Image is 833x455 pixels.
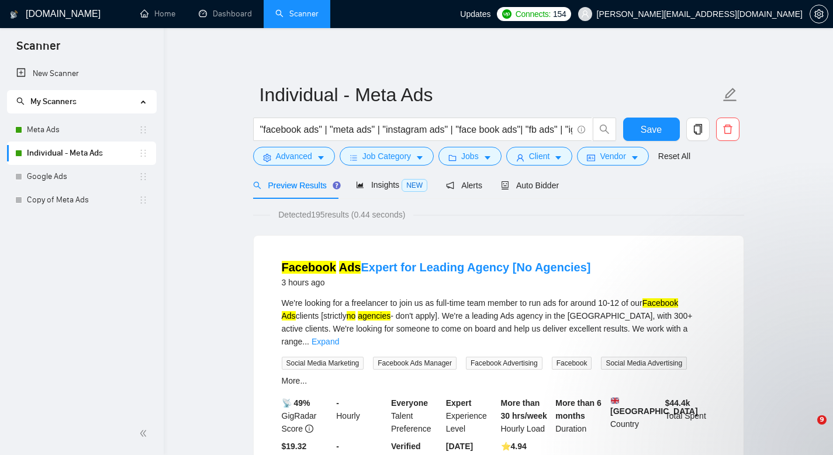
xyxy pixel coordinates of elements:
span: notification [446,181,454,189]
span: holder [139,125,148,135]
button: setting [810,5,828,23]
div: We're looking for a freelancer to join us as full-time team member to run ads for around 10-12 of... [282,297,716,348]
div: 3 hours ago [282,275,591,289]
button: barsJob Categorycaret-down [340,147,434,166]
span: search [593,124,616,135]
span: holder [139,195,148,205]
span: Client [529,150,550,163]
a: homeHome [140,9,175,19]
a: Copy of Meta Ads [27,188,139,212]
span: 154 [553,8,566,20]
a: dashboardDashboard [199,9,252,19]
span: folder [448,153,457,162]
button: userClientcaret-down [506,147,573,166]
span: edit [723,87,738,102]
span: caret-down [317,153,325,162]
span: Facebook Ads Manager [373,357,457,370]
span: Vendor [600,150,625,163]
img: logo [10,5,18,24]
span: caret-down [631,153,639,162]
li: New Scanner [7,62,156,85]
b: 📡 49% [282,398,310,408]
div: Talent Preference [389,397,444,435]
a: Meta Ads [27,118,139,142]
div: Tooltip anchor [331,180,342,191]
li: Copy of Meta Ads [7,188,156,212]
button: settingAdvancedcaret-down [253,147,335,166]
span: caret-down [483,153,492,162]
div: Hourly Load [499,397,554,435]
li: Individual - Meta Ads [7,142,156,165]
span: double-left [139,428,151,439]
span: area-chart [356,181,364,189]
mark: Facebook [282,261,336,274]
button: idcardVendorcaret-down [577,147,648,166]
div: Duration [553,397,608,435]
input: Search Freelance Jobs... [260,122,572,137]
a: More... [282,376,307,385]
mark: no [347,311,356,320]
button: delete [716,118,739,141]
span: ... [302,337,309,346]
span: Connects: [516,8,551,20]
a: Expand [312,337,339,346]
span: Auto Bidder [501,181,559,190]
span: idcard [587,153,595,162]
span: Social Media Advertising [601,357,687,370]
button: copy [686,118,710,141]
span: robot [501,181,509,189]
span: user [581,10,589,18]
span: Social Media Marketing [282,357,364,370]
a: New Scanner [16,62,147,85]
span: holder [139,172,148,181]
span: caret-down [416,153,424,162]
span: Alerts [446,181,482,190]
b: Everyone [391,398,428,408]
span: info-circle [578,126,585,133]
div: Hourly [334,397,389,435]
div: Experience Level [444,397,499,435]
span: Save [641,122,662,137]
a: Google Ads [27,165,139,188]
span: copy [687,124,709,135]
button: search [593,118,616,141]
span: Preview Results [253,181,337,190]
b: More than 6 months [555,398,602,420]
span: Facebook Advertising [466,357,542,370]
span: Detected 195 results (0.44 seconds) [270,208,413,221]
a: Reset All [658,150,690,163]
span: Updates [460,9,490,19]
span: Insights [356,180,427,189]
img: upwork-logo.png [502,9,511,19]
span: holder [139,149,148,158]
mark: Facebook [642,298,678,308]
span: search [16,97,25,105]
span: setting [263,153,271,162]
a: Facebook AdsExpert for Leading Agency [No Agencies] [282,261,591,274]
b: [DATE] [446,442,473,451]
b: - [336,442,339,451]
b: Expert [446,398,472,408]
a: Individual - Meta Ads [27,142,139,165]
span: delete [717,124,739,135]
span: Facebook [552,357,592,370]
b: $19.32 [282,442,307,451]
span: 9 [817,415,827,425]
mark: Ads [339,261,361,274]
span: My Scanners [30,96,77,106]
button: folderJobscaret-down [438,147,502,166]
b: More than 30 hrs/week [501,398,547,420]
button: Save [623,118,680,141]
a: setting [810,9,828,19]
span: Jobs [461,150,479,163]
span: Job Category [362,150,411,163]
span: Scanner [7,37,70,62]
span: caret-down [554,153,562,162]
span: NEW [402,179,427,192]
input: Scanner name... [260,80,720,109]
mark: agencies [358,311,390,320]
b: Verified [391,442,421,451]
mark: Ads [282,311,296,320]
span: Advanced [276,150,312,163]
